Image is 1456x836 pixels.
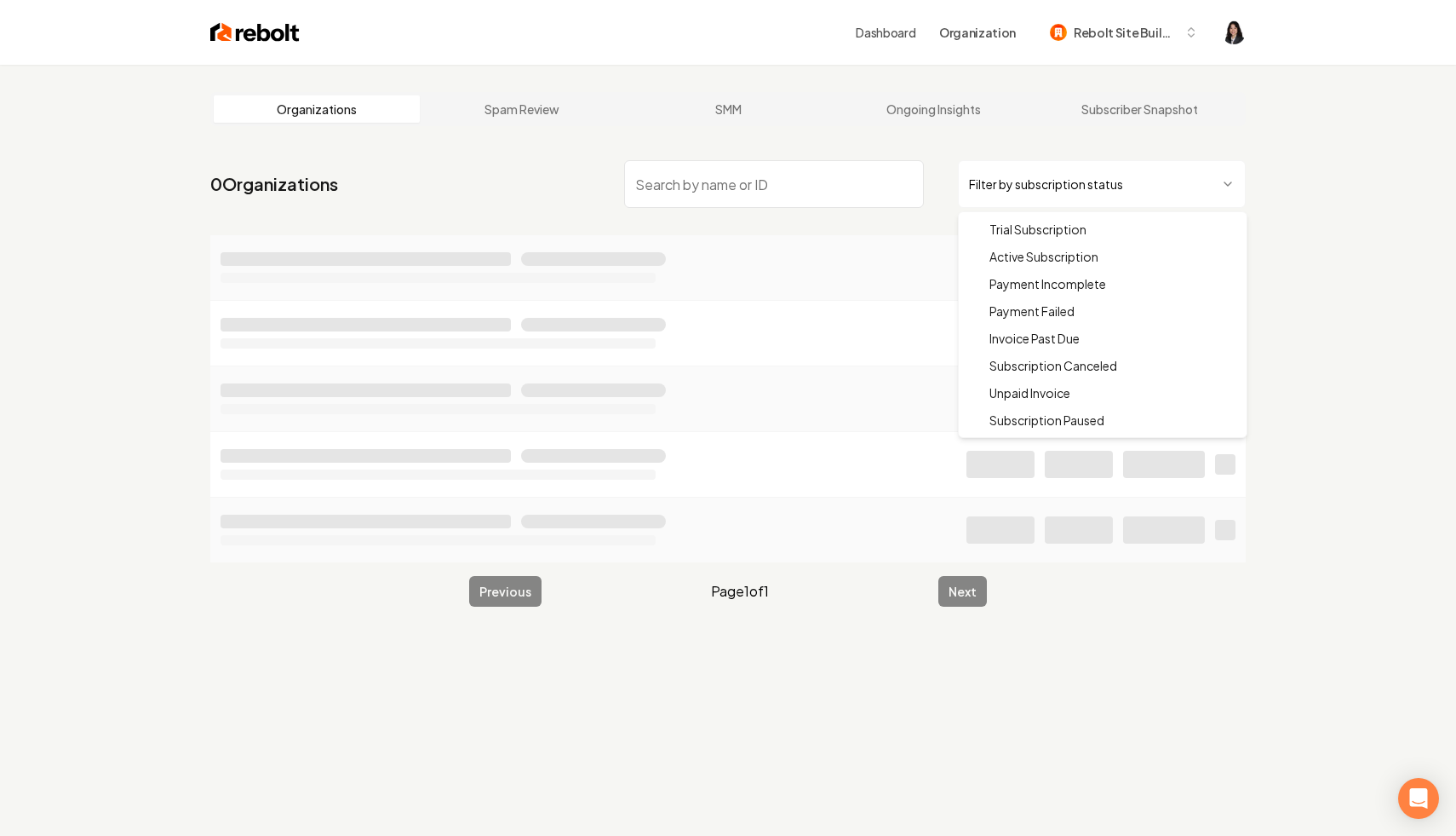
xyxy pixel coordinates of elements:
span: Active Subscription [989,248,1098,265]
span: Payment Incomplete [989,275,1106,292]
span: Invoice Past Due [989,330,1080,347]
span: Unpaid Invoice [989,384,1070,401]
span: Subscription Canceled [989,357,1117,374]
span: Subscription Paused [989,412,1104,429]
span: Trial Subscription [989,221,1086,238]
span: Payment Failed [989,303,1075,320]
